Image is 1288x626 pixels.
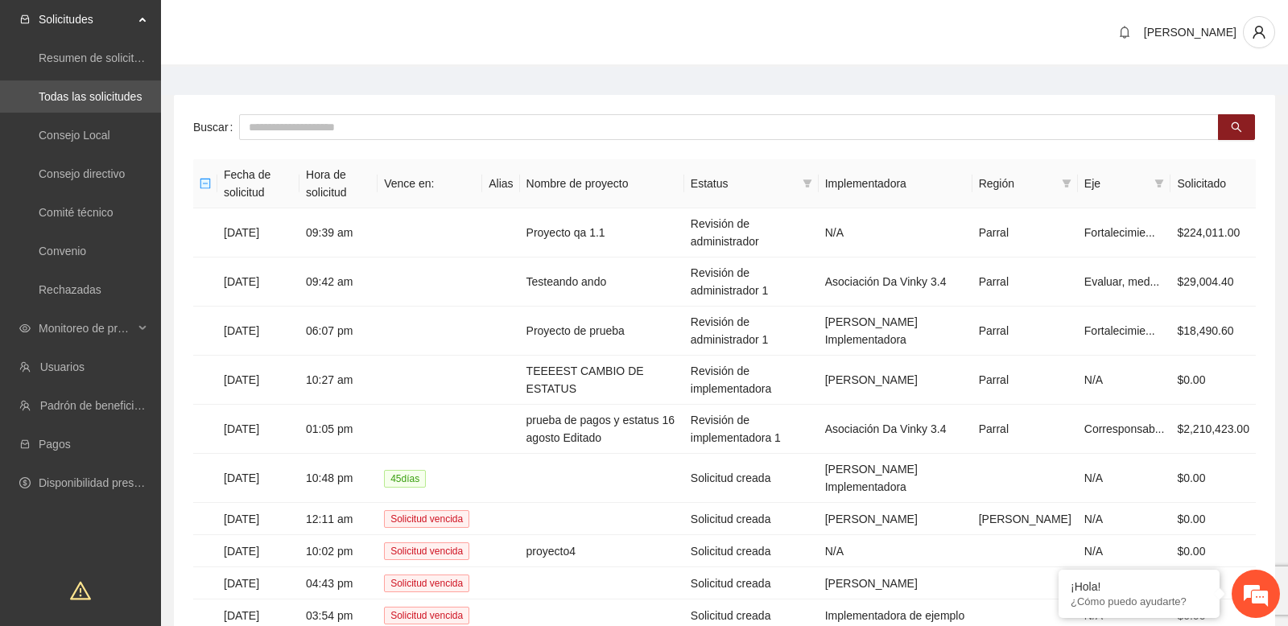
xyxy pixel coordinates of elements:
[39,312,134,344] span: Monitoreo de proyectos
[217,208,299,257] td: [DATE]
[378,159,482,208] th: Vence en:
[70,580,91,601] span: warning
[520,257,684,307] td: Testeando ando
[1154,179,1164,188] span: filter
[1113,26,1137,39] span: bell
[520,405,684,454] td: prueba de pagos y estatus 16 agosto Editado
[520,356,684,405] td: TEEEEST CAMBIO DE ESTATUS
[384,470,426,488] span: 45 día s
[39,167,125,180] a: Consejo directivo
[799,171,815,196] span: filter
[299,567,378,599] td: 04:43 pm
[299,208,378,257] td: 09:39 am
[299,535,378,567] td: 10:02 pm
[40,399,159,412] a: Padrón de beneficiarios
[691,175,796,192] span: Estatus
[1078,567,1171,599] td: N/A
[19,14,31,25] span: inbox
[1170,567,1256,599] td: $0.00
[217,454,299,503] td: [DATE]
[1170,159,1256,208] th: Solicitado
[1084,226,1155,239] span: Fortalecimie...
[819,535,972,567] td: N/A
[1170,503,1256,535] td: $0.00
[217,356,299,405] td: [DATE]
[39,476,176,489] a: Disponibilidad presupuestal
[39,206,114,219] a: Comité técnico
[264,8,303,47] div: Minimizar ventana de chat en vivo
[1170,405,1256,454] td: $2,210,423.00
[1059,171,1075,196] span: filter
[1084,275,1159,288] span: Evaluar, med...
[1170,535,1256,567] td: $0.00
[979,175,1055,192] span: Región
[1144,26,1236,39] span: [PERSON_NAME]
[299,405,378,454] td: 01:05 pm
[217,567,299,599] td: [DATE]
[39,245,86,257] a: Convenio
[520,535,684,567] td: proyecto4
[1062,179,1071,188] span: filter
[803,179,812,188] span: filter
[972,405,1078,454] td: Parral
[819,159,972,208] th: Implementadora
[520,307,684,356] td: Proyecto de prueba
[819,356,972,405] td: [PERSON_NAME]
[193,114,239,140] label: Buscar
[39,283,101,296] a: Rechazadas
[1244,25,1274,39] span: user
[1170,257,1256,307] td: $29,004.40
[819,405,972,454] td: Asociación Da Vinky 3.4
[1084,324,1155,337] span: Fortalecimie...
[819,454,972,503] td: [PERSON_NAME] Implementadora
[520,208,684,257] td: Proyecto qa 1.1
[299,454,378,503] td: 10:48 pm
[972,356,1078,405] td: Parral
[972,257,1078,307] td: Parral
[39,51,220,64] a: Resumen de solicitudes por aprobar
[299,503,378,535] td: 12:11 am
[299,356,378,405] td: 10:27 am
[819,503,972,535] td: [PERSON_NAME]
[684,567,819,599] td: Solicitud creada
[200,178,211,189] span: minus-square
[520,159,684,208] th: Nombre de proyecto
[684,356,819,405] td: Revisión de implementadora
[8,439,307,496] textarea: Escriba su mensaje y pulse “Intro”
[1078,454,1171,503] td: N/A
[684,405,819,454] td: Revisión de implementadora 1
[299,257,378,307] td: 09:42 am
[819,567,972,599] td: [PERSON_NAME]
[384,575,469,592] span: Solicitud vencida
[972,307,1078,356] td: Parral
[217,257,299,307] td: [DATE]
[1243,16,1275,48] button: user
[40,360,85,373] a: Usuarios
[384,510,469,528] span: Solicitud vencida
[819,307,972,356] td: [PERSON_NAME] Implementadora
[299,159,378,208] th: Hora de solicitud
[217,535,299,567] td: [DATE]
[384,542,469,560] span: Solicitud vencida
[1078,356,1171,405] td: N/A
[39,3,134,35] span: Solicitudes
[684,208,819,257] td: Revisión de administrador
[1170,356,1256,405] td: $0.00
[217,503,299,535] td: [DATE]
[1084,422,1165,435] span: Corresponsab...
[1071,580,1207,593] div: ¡Hola!
[1170,454,1256,503] td: $0.00
[384,607,469,624] span: Solicitud vencida
[217,159,299,208] th: Fecha de solicitud
[1231,121,1242,134] span: search
[1112,19,1137,45] button: bell
[972,208,1078,257] td: Parral
[684,535,819,567] td: Solicitud creada
[1078,535,1171,567] td: N/A
[819,208,972,257] td: N/A
[819,257,972,307] td: Asociación Da Vinky 3.4
[217,307,299,356] td: [DATE]
[19,323,31,334] span: eye
[1170,307,1256,356] td: $18,490.60
[1071,595,1207,607] p: ¿Cómo puedo ayudarte?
